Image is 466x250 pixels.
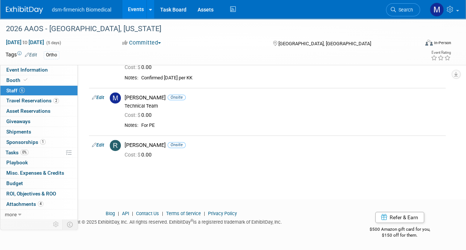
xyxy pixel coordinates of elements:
[431,51,451,55] div: Event Rating
[6,6,43,14] img: ExhibitDay
[191,218,193,223] sup: ®
[6,191,56,197] span: ROI, Objectives & ROO
[434,40,451,46] div: In-Person
[202,211,207,216] span: |
[208,211,237,216] a: Privacy Policy
[430,3,444,17] img: Melanie Davison
[0,189,77,199] a: ROI, Objectives & ROO
[22,39,29,45] span: to
[396,7,413,13] span: Search
[386,3,420,16] a: Search
[375,212,424,223] a: Refer & Earn
[63,220,78,229] td: Toggle Event Tabs
[6,88,25,93] span: Staff
[125,112,155,118] span: 0.00
[125,103,443,109] div: Technical Team
[6,118,30,124] span: Giveaways
[92,142,104,148] a: Edit
[38,201,43,207] span: 4
[0,96,77,106] a: Travel Reservations2
[6,51,37,59] td: Tags
[20,149,29,155] span: 0%
[116,211,121,216] span: |
[53,98,59,103] span: 2
[125,152,141,158] span: Cost: $
[125,75,138,81] div: Notes:
[141,75,443,81] div: Confirmed [DATE] per KK
[0,116,77,126] a: Giveaways
[6,129,31,135] span: Shipments
[6,108,50,114] span: Asset Reservations
[166,211,201,216] a: Terms of Service
[92,95,104,100] a: Edit
[130,211,135,216] span: |
[278,41,371,46] span: [GEOGRAPHIC_DATA], [GEOGRAPHIC_DATA]
[0,65,77,75] a: Event Information
[5,211,17,217] span: more
[110,140,121,151] img: R.jpg
[6,67,48,73] span: Event Information
[125,152,155,158] span: 0.00
[0,178,77,188] a: Budget
[6,201,43,207] span: Attachments
[3,22,413,36] div: 2026 AAOS - [GEOGRAPHIC_DATA], [US_STATE]
[6,39,44,46] span: [DATE] [DATE]
[425,40,433,46] img: Format-Inperson.png
[6,149,29,155] span: Tasks
[0,199,77,209] a: Attachments4
[141,122,443,129] div: For PE
[348,221,451,239] div: $500 Amazon gift card for you,
[348,232,451,239] div: $150 off for them.
[125,142,443,149] div: [PERSON_NAME]
[0,127,77,137] a: Shipments
[24,78,27,82] i: Booth reservation complete
[6,170,64,176] span: Misc. Expenses & Credits
[50,220,63,229] td: Personalize Event Tab Strip
[125,64,141,70] span: Cost: $
[122,211,129,216] a: API
[6,98,59,103] span: Travel Reservations
[6,77,29,83] span: Booth
[125,64,155,70] span: 0.00
[160,211,165,216] span: |
[168,142,186,148] span: Onsite
[0,168,77,178] a: Misc. Expenses & Credits
[120,39,164,47] button: Committed
[6,180,23,186] span: Budget
[0,86,77,96] a: Staff6
[0,106,77,116] a: Asset Reservations
[6,217,337,226] div: Copyright © 2025 ExhibitDay, Inc. All rights reserved. ExhibitDay is a registered trademark of Ex...
[46,40,61,45] span: (5 days)
[125,112,141,118] span: Cost: $
[0,75,77,85] a: Booth
[44,51,59,59] div: Ortho
[40,139,46,145] span: 1
[125,122,138,128] div: Notes:
[52,7,111,13] span: dsm-firmenich Biomedical
[6,159,28,165] span: Playbook
[386,39,451,50] div: Event Format
[19,88,25,93] span: 6
[0,137,77,147] a: Sponsorships1
[106,211,115,216] a: Blog
[6,139,46,145] span: Sponsorships
[0,210,77,220] a: more
[25,52,37,57] a: Edit
[125,94,443,101] div: [PERSON_NAME]
[0,148,77,158] a: Tasks0%
[0,158,77,168] a: Playbook
[136,211,159,216] a: Contact Us
[168,95,186,100] span: Onsite
[110,92,121,103] img: M.jpg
